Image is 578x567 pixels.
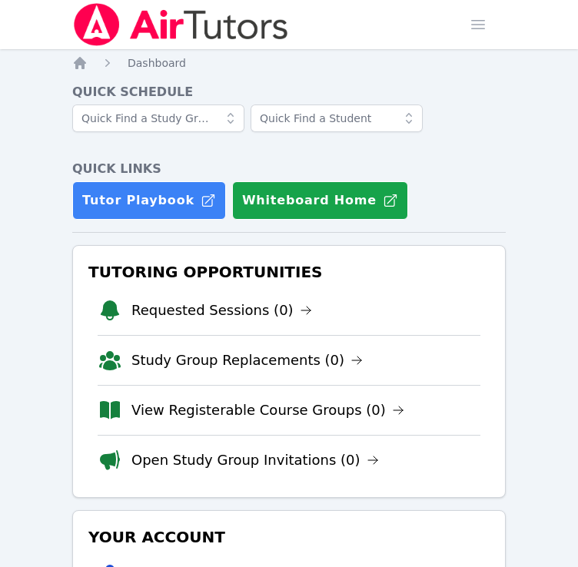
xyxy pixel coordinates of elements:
[72,55,506,71] nav: Breadcrumb
[131,300,312,321] a: Requested Sessions (0)
[72,83,506,101] h4: Quick Schedule
[72,160,506,178] h4: Quick Links
[85,523,493,551] h3: Your Account
[131,350,363,371] a: Study Group Replacements (0)
[72,181,226,220] a: Tutor Playbook
[232,181,408,220] button: Whiteboard Home
[251,104,423,132] input: Quick Find a Student
[72,104,244,132] input: Quick Find a Study Group
[72,3,290,46] img: Air Tutors
[131,400,404,421] a: View Registerable Course Groups (0)
[128,55,186,71] a: Dashboard
[85,258,493,286] h3: Tutoring Opportunities
[131,449,379,471] a: Open Study Group Invitations (0)
[128,57,186,69] span: Dashboard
